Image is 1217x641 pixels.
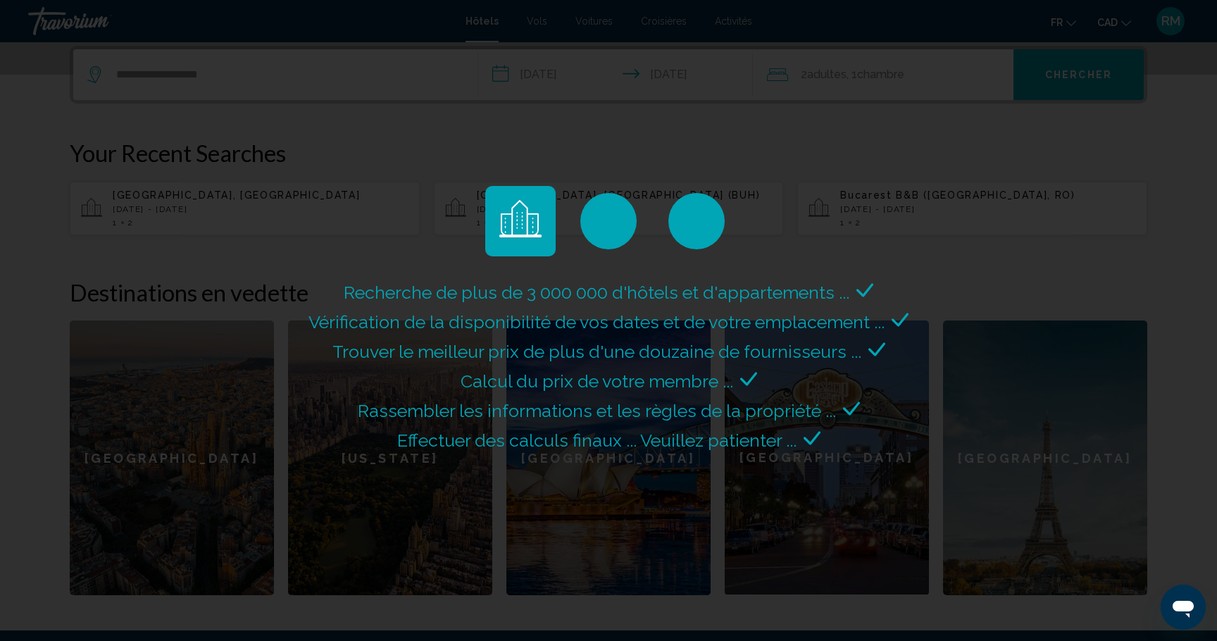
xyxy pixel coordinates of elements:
[332,341,861,362] span: Trouver le meilleur prix de plus d'une douzaine de fournisseurs ...
[1161,585,1206,630] iframe: Button to launch messaging window
[397,430,797,451] span: Effectuer des calculs finaux ... Veuillez patienter ...
[344,282,849,303] span: Recherche de plus de 3 000 000 d'hôtels et d'appartements ...
[461,371,733,392] span: Calcul du prix de votre membre ...
[308,311,885,332] span: Vérification de la disponibilité de vos dates et de votre emplacement ...
[358,400,836,421] span: Rassembler les informations et les règles de la propriété ...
